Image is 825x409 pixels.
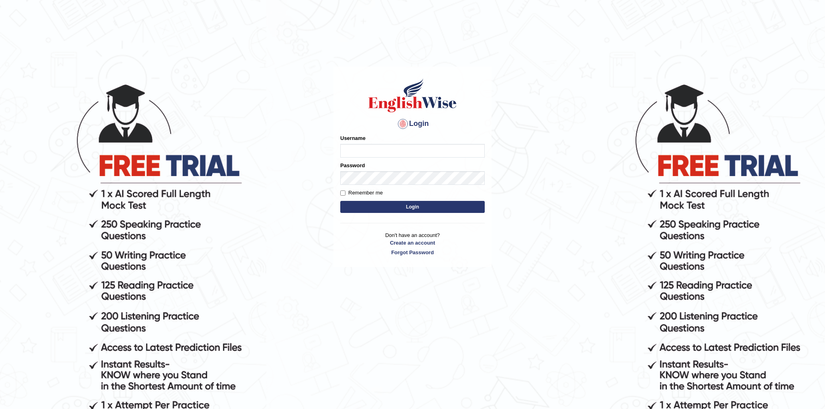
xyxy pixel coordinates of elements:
a: Create an account [340,239,485,247]
p: Don't have an account? [340,231,485,256]
h4: Login [340,117,485,130]
input: Remember me [340,190,345,196]
label: Password [340,162,365,169]
img: Logo of English Wise sign in for intelligent practice with AI [367,77,458,113]
button: Login [340,201,485,213]
label: Username [340,134,366,142]
a: Forgot Password [340,249,485,256]
label: Remember me [340,189,383,197]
